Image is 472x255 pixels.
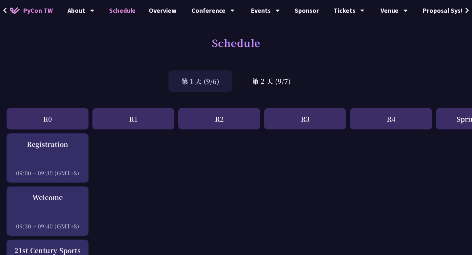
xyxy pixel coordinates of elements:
[239,70,304,92] div: 第 2 天 (9/7)
[23,6,53,15] span: PyCon TW
[350,108,432,129] div: R4
[212,33,261,52] h1: Schedule
[10,192,85,202] div: Welcome
[7,108,88,129] div: R0
[10,169,85,177] div: 09:00 ~ 09:30 (GMT+8)
[10,139,85,149] div: Registration
[178,108,260,129] div: R2
[92,108,174,129] div: R1
[3,2,59,19] a: PyCon TW
[264,108,346,129] div: R3
[168,70,232,92] div: 第 1 天 (9/6)
[10,222,85,230] div: 09:30 ~ 09:40 (GMT+8)
[10,7,20,14] img: Home icon of PyCon TW 2025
